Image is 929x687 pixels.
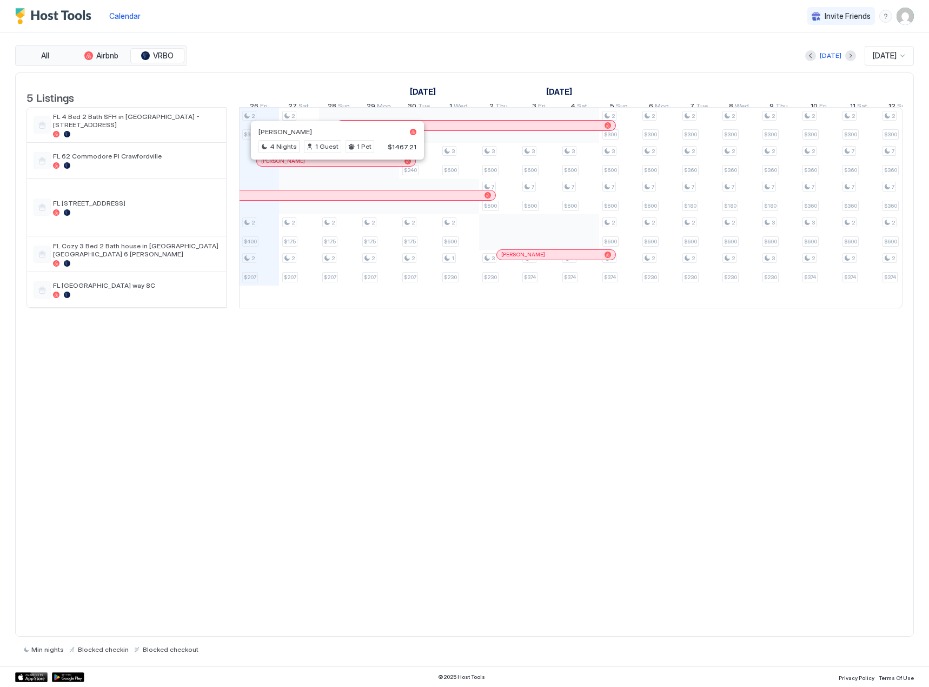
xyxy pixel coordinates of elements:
span: Blocked checkin [78,645,129,653]
span: 29 [367,102,375,113]
span: 2 [812,113,815,120]
a: September 26, 2025 [247,100,270,115]
span: $600 [724,238,737,245]
a: October 7, 2025 [687,100,711,115]
span: 11 [850,102,855,113]
span: $175 [404,238,416,245]
span: $175 [364,238,376,245]
span: 5 Listings [26,89,74,105]
span: 2 [892,255,895,262]
span: 3 [492,148,495,155]
a: Terms Of Use [879,671,914,683]
span: 7 [812,183,814,190]
span: $207 [284,274,296,281]
span: Blocked checkout [143,645,198,653]
a: October 1, 2025 [543,84,575,100]
span: 7 [652,183,654,190]
span: $240 [404,167,417,174]
a: September 30, 2025 [405,100,433,115]
span: $360 [884,167,897,174]
span: $230 [484,274,497,281]
span: Sat [577,102,587,113]
a: September 29, 2025 [364,100,394,115]
span: 7 [612,183,614,190]
span: $600 [604,202,617,209]
span: 4 Nights [270,142,297,151]
div: menu [879,10,892,23]
span: 1 Guest [315,142,339,151]
span: $600 [524,167,537,174]
div: tab-group [15,45,187,66]
span: Tue [696,102,708,113]
span: 2 [652,148,655,155]
button: VRBO [130,48,184,63]
a: October 4, 2025 [568,100,590,115]
span: 2 [812,255,815,262]
span: $600 [644,167,657,174]
span: 2 [692,113,695,120]
span: $230 [644,274,657,281]
span: $300 [764,131,777,138]
span: Fri [538,102,546,113]
span: $175 [324,238,336,245]
span: All [41,51,49,61]
span: $300 [804,131,817,138]
span: 2 [251,219,255,226]
span: 7 [692,183,694,190]
span: $360 [244,131,257,138]
span: Mon [377,102,391,113]
span: 2 [331,255,335,262]
span: $360 [764,167,777,174]
span: Wed [454,102,468,113]
span: $360 [684,167,697,174]
span: 6 [649,102,653,113]
span: 2 [291,255,295,262]
span: $360 [724,167,737,174]
span: 3 [532,102,536,113]
span: Mon [655,102,669,113]
span: 27 [288,102,297,113]
span: 28 [328,102,336,113]
span: $360 [804,202,817,209]
div: [DATE] [820,51,841,61]
span: 30 [408,102,416,113]
span: [PERSON_NAME] [261,157,305,164]
button: Next month [845,50,856,61]
a: Host Tools Logo [15,8,96,24]
span: VRBO [153,51,174,61]
span: 7 [732,183,734,190]
a: Google Play Store [52,672,84,682]
span: 7 [492,183,494,190]
span: 9 [769,102,774,113]
span: 2 [291,113,295,120]
span: $600 [604,238,617,245]
span: Thu [495,102,508,113]
span: $230 [444,274,457,281]
span: 3 [772,219,775,226]
span: © 2025 Host Tools [438,673,485,681]
a: October 8, 2025 [726,100,752,115]
button: Airbnb [74,48,128,63]
span: $600 [684,238,697,245]
span: Sat [298,102,309,113]
span: Fri [819,102,827,113]
span: 26 [250,102,258,113]
a: October 3, 2025 [529,100,548,115]
span: $1467.21 [388,143,416,151]
span: 2 [412,219,415,226]
span: $300 [644,131,657,138]
span: $374 [524,274,536,281]
span: Airbnb [96,51,118,61]
a: October 12, 2025 [886,100,912,115]
span: 3 [612,148,615,155]
a: Privacy Policy [839,671,874,683]
span: $600 [484,202,497,209]
span: $300 [724,131,737,138]
span: Invite Friends [825,11,871,21]
span: 2 [692,255,695,262]
span: $600 [844,238,857,245]
a: October 5, 2025 [607,100,631,115]
span: 2 [852,113,855,120]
